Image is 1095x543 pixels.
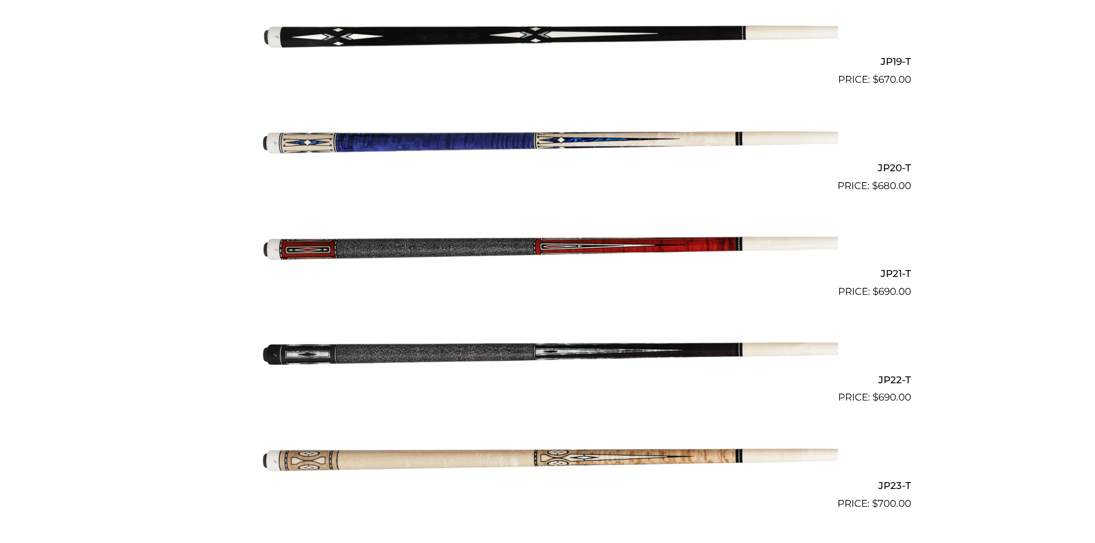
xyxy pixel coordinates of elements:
span: $ [872,498,878,509]
bdi: 690.00 [873,391,911,403]
span: $ [872,180,878,191]
img: JP23-T [258,410,838,506]
h2: JP19-T [185,51,911,72]
span: $ [873,74,878,85]
bdi: 670.00 [873,74,911,85]
img: JP20-T [258,92,838,188]
h2: JP22-T [185,369,911,390]
bdi: 690.00 [873,286,911,297]
h2: JP23-T [185,475,911,496]
h2: JP21-T [185,263,911,284]
bdi: 680.00 [872,180,911,191]
img: JP22-T [258,304,838,400]
a: JP21-T $690.00 [185,198,911,299]
a: JP23-T $700.00 [185,410,911,511]
bdi: 700.00 [872,498,911,509]
h2: JP20-T [185,157,911,178]
img: JP21-T [258,198,838,295]
a: JP22-T $690.00 [185,304,911,405]
a: JP20-T $680.00 [185,92,911,193]
span: $ [873,286,878,297]
span: $ [873,391,878,403]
